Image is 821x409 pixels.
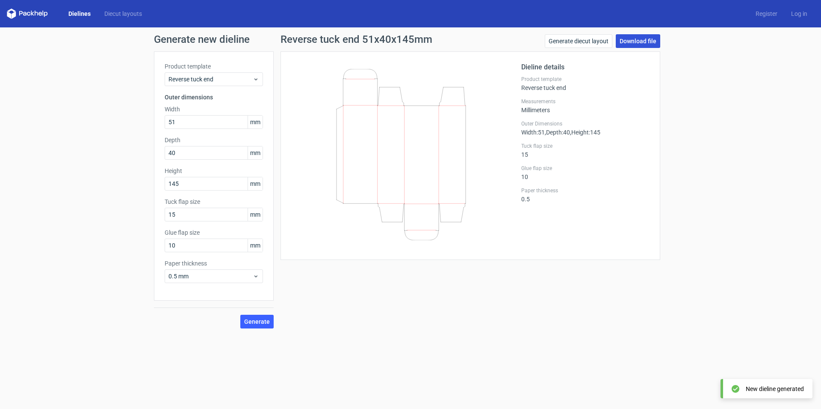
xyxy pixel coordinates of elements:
span: mm [248,116,263,128]
div: 0.5 [521,187,650,203]
span: mm [248,177,263,190]
a: Register [749,9,784,18]
a: Log in [784,9,814,18]
label: Tuck flap size [521,143,650,149]
label: Glue flap size [521,165,650,172]
label: Depth [165,136,263,144]
a: Diecut layouts [97,9,149,18]
div: 15 [521,143,650,158]
label: Measurements [521,98,650,105]
a: Generate diecut layout [545,34,612,48]
button: Generate [240,315,274,328]
a: Download file [616,34,660,48]
span: Reverse tuck end [168,75,253,84]
span: Width : 51 [521,129,545,136]
div: Reverse tuck end [521,76,650,91]
label: Product template [165,62,263,71]
h3: Outer dimensions [165,93,263,102]
h2: Dieline details [521,62,650,72]
label: Paper thickness [165,259,263,268]
h1: Reverse tuck end 51x40x145mm [281,34,432,45]
span: mm [248,208,263,221]
a: Dielines [62,9,97,18]
label: Tuck flap size [165,197,263,206]
span: , Depth : 40 [545,129,570,136]
label: Paper thickness [521,187,650,194]
div: Millimeters [521,98,650,113]
label: Width [165,105,263,113]
div: 10 [521,165,650,180]
div: New dieline generated [746,385,804,393]
span: Generate [244,319,270,325]
span: , Height : 145 [570,129,600,136]
label: Product template [521,76,650,83]
span: mm [248,146,263,159]
span: mm [248,239,263,252]
span: 0.5 mm [168,272,253,281]
label: Height [165,167,263,175]
label: Glue flap size [165,228,263,237]
h1: Generate new dieline [154,34,667,45]
label: Outer Dimensions [521,120,650,127]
